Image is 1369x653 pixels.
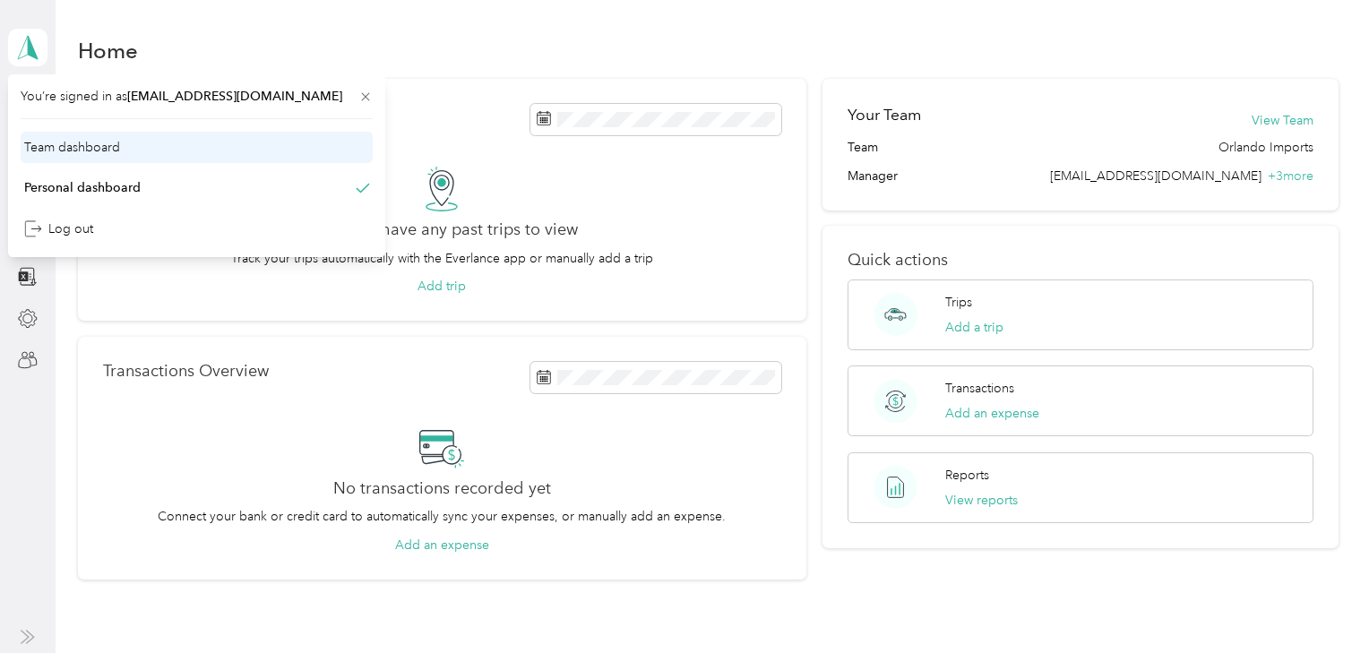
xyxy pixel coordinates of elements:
[24,219,93,238] div: Log out
[1050,168,1261,184] span: [EMAIL_ADDRESS][DOMAIN_NAME]
[24,138,120,157] div: Team dashboard
[127,89,342,104] span: [EMAIL_ADDRESS][DOMAIN_NAME]
[395,536,489,554] button: Add an expense
[158,507,726,526] p: Connect your bank or credit card to automatically sync your expenses, or manually add an expense.
[945,404,1039,423] button: Add an expense
[848,104,921,126] h2: Your Team
[945,293,972,312] p: Trips
[231,249,653,268] p: Track your trips automatically with the Everlance app or manually add a trip
[848,138,878,157] span: Team
[1268,168,1313,184] span: + 3 more
[78,41,138,60] h1: Home
[945,466,989,485] p: Reports
[333,479,551,498] h2: No transactions recorded yet
[306,220,578,239] h2: You don’t have any past trips to view
[1269,553,1369,653] iframe: Everlance-gr Chat Button Frame
[945,491,1018,510] button: View reports
[848,251,1313,270] p: Quick actions
[1252,111,1313,130] button: View Team
[103,362,269,381] p: Transactions Overview
[945,318,1003,337] button: Add a trip
[848,167,898,185] span: Manager
[24,178,141,197] div: Personal dashboard
[21,87,373,106] span: You’re signed in as
[945,379,1014,398] p: Transactions
[1218,138,1313,157] span: Orlando Imports
[418,277,466,296] button: Add trip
